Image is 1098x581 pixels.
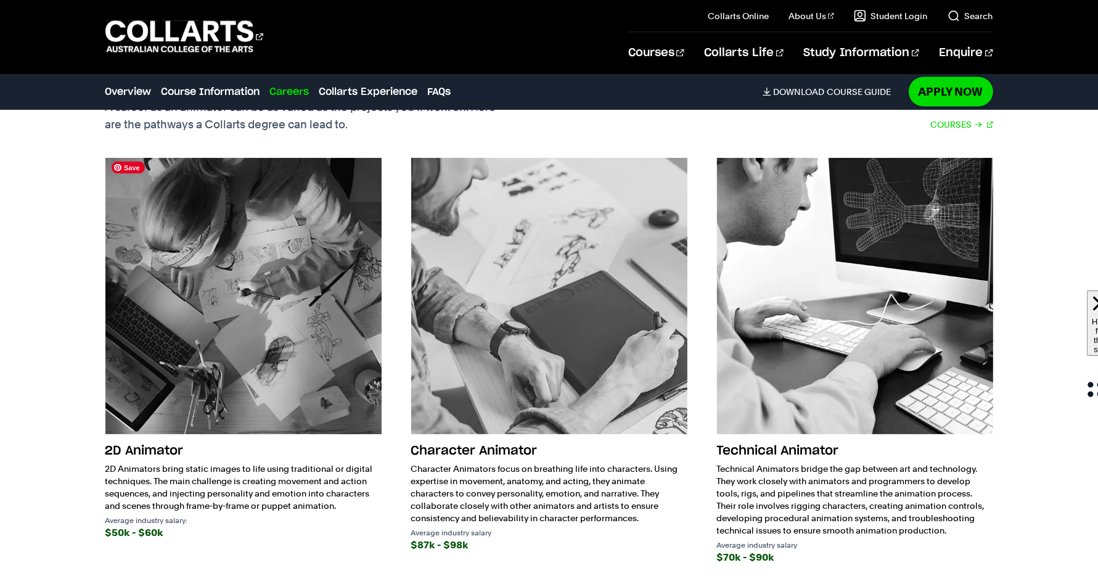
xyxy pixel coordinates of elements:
[704,33,784,73] a: Collarts Life
[319,84,418,99] a: Collarts Experience
[270,84,309,99] a: Careers
[105,99,555,133] p: A career as an animator can be as varied as the projects you’ll work on. Here are the pathways a ...
[105,517,382,524] p: Average industry salary:
[717,542,993,549] p: Average industry salary
[948,10,993,22] a: Search
[411,537,687,554] div: $87k - $98k
[909,77,993,106] a: Apply Now
[105,463,382,512] p: 2D Animators bring static images to life using traditional or digital techniques. The main challe...
[939,33,993,73] a: Enquire
[763,86,901,97] a: DownloadCourse Guide
[789,10,834,22] a: About Us
[803,33,919,73] a: Study Information
[112,162,145,174] span: Save
[708,10,769,22] a: Collarts Online
[105,84,152,99] a: Overview
[854,10,928,22] a: Student Login
[105,19,263,54] div: Go to homepage
[717,439,993,463] h3: Technical Animator
[717,549,993,566] div: $70k - $90k
[411,463,687,524] p: Character Animators focus on breathing life into characters. Using expertise in movement, anatomy...
[411,439,687,463] h3: Character Animator
[105,524,382,542] div: $50k - $60k
[930,116,993,133] a: Courses
[628,33,684,73] a: Courses
[105,439,382,463] h3: 2D Animator
[411,529,687,537] p: Average industry salary
[428,84,451,99] a: FAQs
[717,463,993,537] p: Technical Animators bridge the gap between art and technology. They work closely with animators a...
[774,86,825,97] span: Download
[162,84,260,99] a: Course Information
